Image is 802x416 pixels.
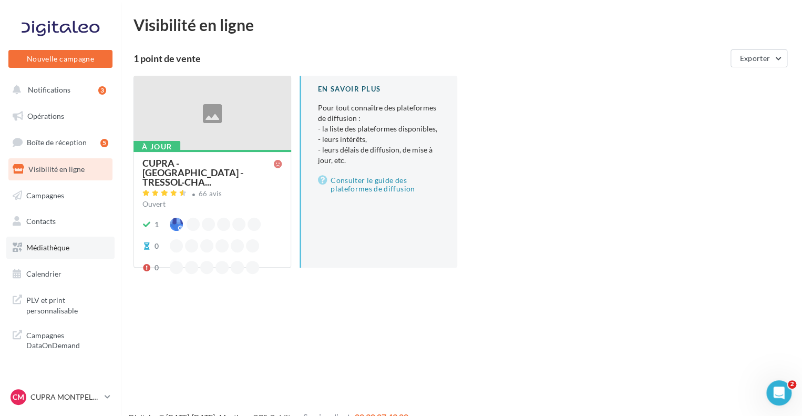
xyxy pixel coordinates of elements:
a: 66 avis [142,188,282,201]
li: - leurs intérêts, [318,134,440,145]
span: Opérations [27,111,64,120]
button: Nouvelle campagne [8,50,112,68]
span: Contacts [26,217,56,226]
a: Campagnes [6,185,115,207]
a: Calendrier [6,263,115,285]
div: 66 avis [199,190,222,197]
a: CM CUPRA MONTPELLIER [8,387,112,407]
div: 0 [155,241,159,251]
span: PLV et print personnalisable [26,293,108,316]
a: Boîte de réception5 [6,131,115,154]
a: Médiathèque [6,237,115,259]
p: CUPRA MONTPELLIER [30,392,100,402]
div: 1 point de vente [133,54,726,63]
li: - la liste des plateformes disponibles, [318,124,440,134]
a: PLV et print personnalisable [6,289,115,320]
span: Visibilité en ligne [28,165,85,174]
span: Boîte de réception [27,138,87,147]
span: 2 [788,380,796,389]
div: Visibilité en ligne [133,17,789,33]
a: Visibilité en ligne [6,158,115,180]
iframe: Intercom live chat [766,380,791,405]
span: CUPRA - [GEOGRAPHIC_DATA] - TRESSOL-CHA... [142,158,274,187]
div: À jour [133,141,180,153]
li: - leurs délais de diffusion, de mise à jour, etc. [318,145,440,166]
span: CM [13,392,24,402]
span: Notifications [28,85,70,94]
a: Contacts [6,210,115,232]
div: En savoir plus [318,84,440,94]
span: Calendrier [26,269,61,278]
button: Notifications 3 [6,79,110,101]
p: Pour tout connaître des plateformes de diffusion : [318,103,440,166]
a: Opérations [6,105,115,127]
span: Campagnes [26,190,64,199]
span: Médiathèque [26,243,69,252]
span: Exporter [739,54,770,63]
div: 3 [98,86,106,95]
button: Exporter [731,49,787,67]
div: 0 [155,262,159,273]
div: 5 [100,139,108,147]
span: Ouvert [142,199,166,208]
a: Campagnes DataOnDemand [6,324,115,355]
span: Campagnes DataOnDemand [26,328,108,351]
a: Consulter le guide des plateformes de diffusion [318,174,440,195]
div: 1 [155,219,159,230]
